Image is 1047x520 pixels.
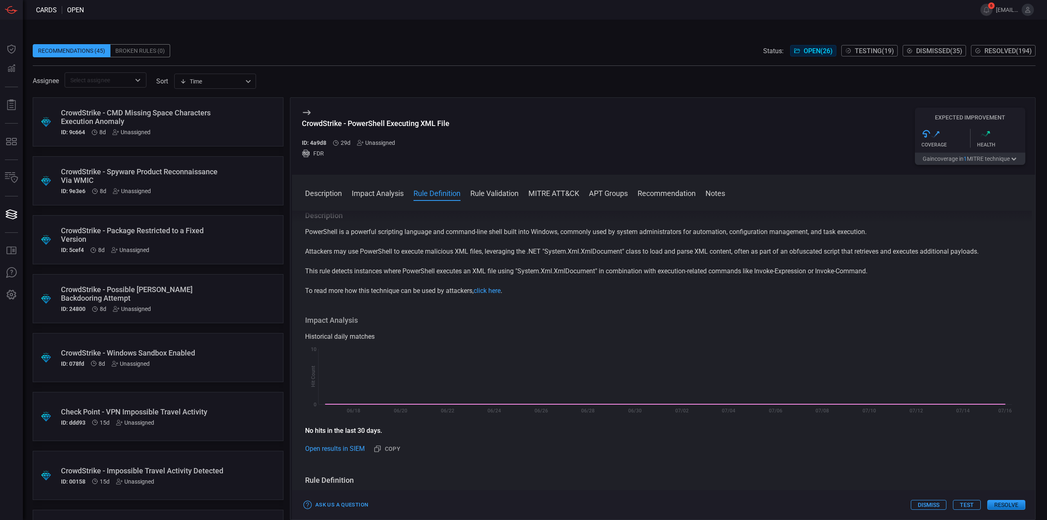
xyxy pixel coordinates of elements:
[100,478,110,485] span: Aug 10, 2025 12:24 AM
[916,47,962,55] span: Dismissed ( 35 )
[371,442,404,456] button: Copy
[61,247,84,253] h5: ID: 5cef4
[980,4,993,16] button: 6
[910,408,923,414] text: 07/12
[441,408,454,414] text: 06/22
[2,39,21,59] button: Dashboard
[61,407,224,416] div: Check Point - VPN Impossible Travel Activity
[964,155,967,162] span: 1
[971,45,1036,56] button: Resolved(194)
[305,247,1022,257] p: Attackers may use PowerShell to execute malicious XML files, leveraging the .NET "System.Xml.XmlD...
[589,188,628,198] button: APT Groups
[2,263,21,283] button: Ask Us A Question
[470,188,519,198] button: Rule Validation
[36,6,57,14] span: Cards
[302,149,449,158] div: FDR
[790,45,836,56] button: Open(26)
[2,95,21,115] button: Reports
[956,408,970,414] text: 07/14
[61,349,224,357] div: CrowdStrike - Windows Sandbox Enabled
[132,74,144,86] button: Open
[99,129,106,135] span: Aug 17, 2025 2:18 AM
[305,332,1022,342] div: Historical daily matches
[180,77,243,86] div: Time
[61,285,224,302] div: CrowdStrike - Possible Pam Backdooring Attempt
[156,77,168,85] label: sort
[305,315,1022,325] h3: Impact Analysis
[61,108,224,126] div: CrowdStrike - CMD Missing Space Characters Execution Anomaly
[2,59,21,79] button: Detections
[100,188,106,194] span: Aug 17, 2025 2:16 AM
[61,167,224,185] div: CrowdStrike - Spyware Product Reconnaissance Via WMIC
[302,119,449,128] div: CrowdStrike - PowerShell Executing XML File
[863,408,876,414] text: 07/10
[394,408,407,414] text: 06/20
[61,306,85,312] h5: ID: 24800
[903,45,966,56] button: Dismissed(35)
[314,402,317,407] text: 0
[722,408,735,414] text: 07/04
[488,408,501,414] text: 06/24
[311,347,317,352] text: 10
[305,427,382,434] strong: No hits in the last 30 days.
[305,475,1022,485] h3: Rule Definition
[341,140,350,146] span: Jul 27, 2025 3:14 AM
[528,188,579,198] button: MITRE ATT&CK
[110,44,170,57] div: Broken Rules (0)
[987,500,1025,510] button: Resolve
[581,408,595,414] text: 06/28
[61,466,224,475] div: CrowdStrike - Impossible Travel Activity Detected
[638,188,696,198] button: Recommendation
[915,153,1025,165] button: Gaincoverage in1MITRE technique
[769,408,782,414] text: 07/06
[305,227,1022,237] p: PowerShell is a powerful scripting language and command-line shell built into Windows, commonly u...
[116,419,154,426] div: Unassigned
[953,500,981,510] button: Test
[804,47,833,55] span: Open ( 26 )
[100,419,110,426] span: Aug 10, 2025 12:24 AM
[988,2,995,9] span: 6
[996,7,1018,13] span: [EMAIL_ADDRESS][DOMAIN_NAME]
[98,247,105,253] span: Aug 17, 2025 2:16 AM
[763,47,784,55] span: Status:
[305,188,342,198] button: Description
[2,168,21,188] button: Inventory
[675,408,689,414] text: 07/02
[911,500,946,510] button: Dismiss
[352,188,404,198] button: Impact Analysis
[116,478,154,485] div: Unassigned
[816,408,829,414] text: 07/08
[2,241,21,261] button: Rule Catalog
[302,140,326,146] h5: ID: 4a9d8
[99,360,105,367] span: Aug 17, 2025 2:16 AM
[61,360,84,367] h5: ID: 078fd
[111,247,149,253] div: Unassigned
[998,408,1012,414] text: 07/16
[2,132,21,151] button: MITRE - Detection Posture
[67,6,84,14] span: open
[841,45,898,56] button: Testing(19)
[921,142,970,148] div: Coverage
[61,188,85,194] h5: ID: 9e3e6
[855,47,894,55] span: Testing ( 19 )
[61,419,85,426] h5: ID: ddd93
[112,360,150,367] div: Unassigned
[305,266,1022,276] p: This rule detects instances where PowerShell executes an XML file using "System.Xml.XmlDocument" ...
[347,408,360,414] text: 06/18
[977,142,1026,148] div: Health
[474,287,501,295] a: click here
[33,44,110,57] div: Recommendations (45)
[628,408,642,414] text: 06/30
[915,114,1025,121] h5: Expected Improvement
[302,499,370,511] button: Ask Us a Question
[33,77,59,85] span: Assignee
[61,129,85,135] h5: ID: 9c664
[705,188,725,198] button: Notes
[113,188,151,194] div: Unassigned
[305,444,365,454] a: Open results in SIEM
[305,286,1022,296] p: To read more how this technique can be used by attackers, .
[67,75,130,85] input: Select assignee
[61,478,85,485] h5: ID: 00158
[535,408,548,414] text: 06/26
[113,306,151,312] div: Unassigned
